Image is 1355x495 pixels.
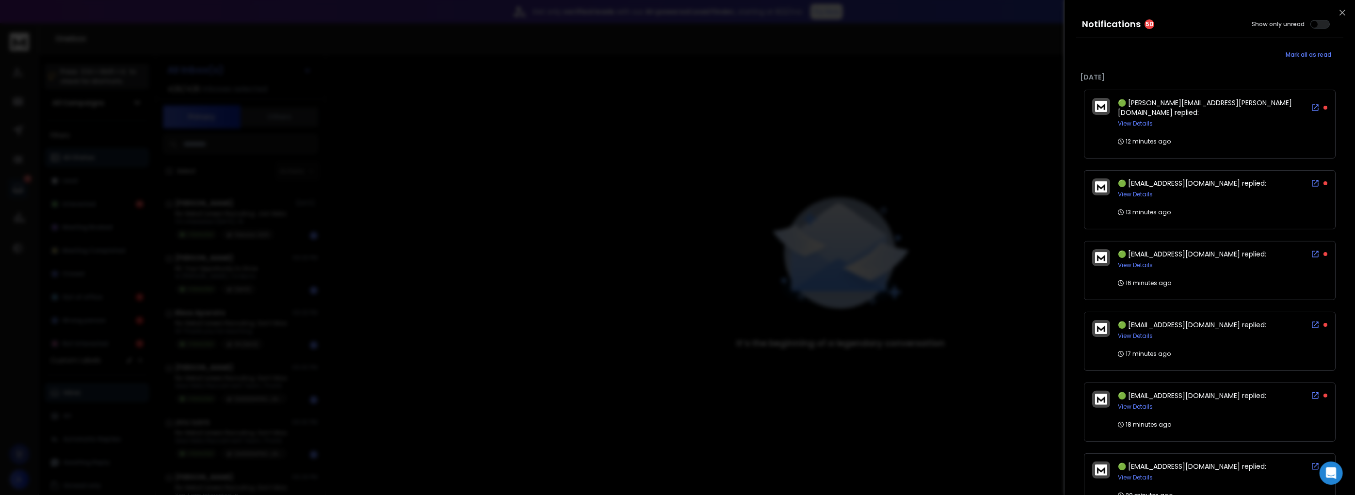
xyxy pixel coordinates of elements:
button: View Details [1118,120,1153,128]
button: View Details [1118,332,1153,340]
span: 🟢 [EMAIL_ADDRESS][DOMAIN_NAME] replied: [1118,462,1266,471]
button: Mark all as read [1274,45,1343,64]
button: View Details [1118,403,1153,411]
span: 🟢 [EMAIL_ADDRESS][DOMAIN_NAME] replied: [1118,391,1266,400]
span: Mark all as read [1286,51,1331,59]
label: Show only unread [1252,20,1305,28]
img: logo [1095,252,1107,263]
div: Open Intercom Messenger [1320,462,1343,485]
span: 50 [1145,19,1154,29]
button: View Details [1118,191,1153,198]
img: logo [1095,394,1107,405]
span: 🟢 [EMAIL_ADDRESS][DOMAIN_NAME] replied: [1118,320,1266,330]
h3: Notifications [1082,17,1141,31]
p: 18 minutes ago [1118,421,1171,429]
img: logo [1095,464,1107,476]
button: View Details [1118,261,1153,269]
span: 🟢 [EMAIL_ADDRESS][DOMAIN_NAME] replied: [1118,178,1266,188]
img: logo [1095,181,1107,192]
p: [DATE] [1080,72,1339,82]
p: 13 minutes ago [1118,208,1171,216]
span: 🟢 [EMAIL_ADDRESS][DOMAIN_NAME] replied: [1118,249,1266,259]
p: 12 minutes ago [1118,138,1171,145]
p: 16 minutes ago [1118,279,1171,287]
p: 17 minutes ago [1118,350,1171,358]
img: logo [1095,323,1107,334]
button: View Details [1118,474,1153,481]
span: 🟢 [PERSON_NAME][EMAIL_ADDRESS][PERSON_NAME][DOMAIN_NAME] replied: [1118,98,1292,117]
img: logo [1095,101,1107,112]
